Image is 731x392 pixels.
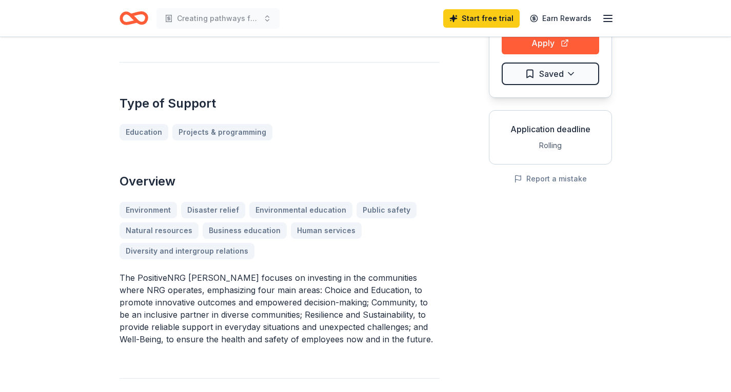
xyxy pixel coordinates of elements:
a: Start free trial [443,9,520,28]
button: Report a mistake [514,173,587,185]
button: Saved [502,63,599,85]
a: Home [120,6,148,30]
p: The PositiveNRG [PERSON_NAME] focuses on investing in the communities where NRG operates, emphasi... [120,272,440,345]
button: Creating pathways for healthcare careers [156,8,280,29]
span: Saved [539,67,564,80]
h2: Overview [120,173,440,190]
span: Creating pathways for healthcare careers [177,12,259,25]
a: Earn Rewards [524,9,598,28]
div: Application deadline [498,123,603,135]
a: Projects & programming [172,124,272,140]
button: Apply [502,32,599,54]
div: Rolling [498,139,603,152]
h2: Type of Support [120,95,440,112]
a: Education [120,124,168,140]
